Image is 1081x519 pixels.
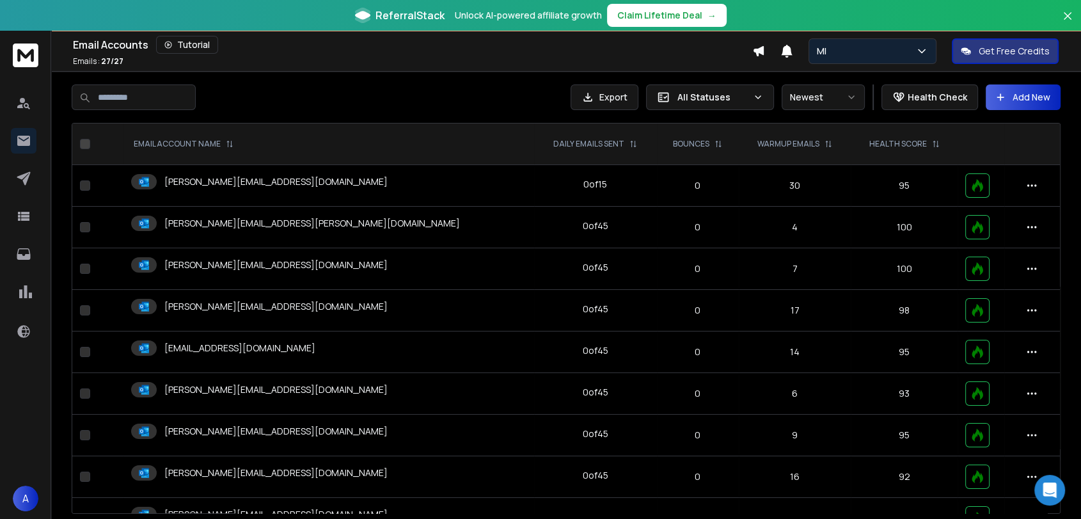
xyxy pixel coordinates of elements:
[101,56,123,67] span: 27 / 27
[1059,8,1076,38] button: Close banner
[673,139,709,149] p: BOUNCES
[665,346,731,358] p: 0
[665,304,731,317] p: 0
[607,4,727,27] button: Claim Lifetime Deal→
[583,303,608,315] div: 0 of 45
[665,262,731,275] p: 0
[739,290,851,331] td: 17
[375,8,445,23] span: ReferralStack
[583,220,608,232] div: 0 of 45
[677,91,748,104] p: All Statuses
[739,248,851,290] td: 7
[665,179,731,192] p: 0
[851,165,958,207] td: 95
[583,469,608,482] div: 0 of 45
[707,9,716,22] span: →
[164,342,315,355] p: [EMAIL_ADDRESS][DOMAIN_NAME]
[164,217,460,230] p: [PERSON_NAME][EMAIL_ADDRESS][PERSON_NAME][DOMAIN_NAME]
[583,178,607,191] div: 0 of 15
[979,45,1050,58] p: Get Free Credits
[13,486,38,511] button: A
[817,45,832,58] p: MI
[739,165,851,207] td: 30
[739,207,851,248] td: 4
[851,331,958,373] td: 95
[851,207,958,248] td: 100
[851,373,958,415] td: 93
[986,84,1061,110] button: Add New
[665,387,731,400] p: 0
[164,175,388,188] p: [PERSON_NAME][EMAIL_ADDRESS][DOMAIN_NAME]
[553,139,624,149] p: DAILY EMAILS SENT
[164,467,388,479] p: [PERSON_NAME][EMAIL_ADDRESS][DOMAIN_NAME]
[851,415,958,456] td: 95
[571,84,638,110] button: Export
[952,38,1059,64] button: Get Free Credits
[739,331,851,373] td: 14
[164,300,388,313] p: [PERSON_NAME][EMAIL_ADDRESS][DOMAIN_NAME]
[583,344,608,357] div: 0 of 45
[851,456,958,498] td: 92
[665,429,731,442] p: 0
[665,221,731,234] p: 0
[156,36,218,54] button: Tutorial
[583,427,608,440] div: 0 of 45
[455,9,602,22] p: Unlock AI-powered affiliate growth
[782,84,865,110] button: Newest
[73,56,123,67] p: Emails :
[851,290,958,331] td: 98
[164,383,388,396] p: [PERSON_NAME][EMAIL_ADDRESS][DOMAIN_NAME]
[851,248,958,290] td: 100
[583,386,608,399] div: 0 of 45
[164,259,388,271] p: [PERSON_NAME][EMAIL_ADDRESS][DOMAIN_NAME]
[134,139,233,149] div: EMAIL ACCOUNT NAME
[757,139,819,149] p: WARMUP EMAILS
[583,261,608,274] div: 0 of 45
[164,425,388,438] p: [PERSON_NAME][EMAIL_ADDRESS][DOMAIN_NAME]
[1034,475,1065,506] div: Open Intercom Messenger
[739,373,851,415] td: 6
[665,470,731,483] p: 0
[869,139,927,149] p: HEALTH SCORE
[881,84,978,110] button: Health Check
[908,91,967,104] p: Health Check
[739,415,851,456] td: 9
[739,456,851,498] td: 16
[73,36,752,54] div: Email Accounts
